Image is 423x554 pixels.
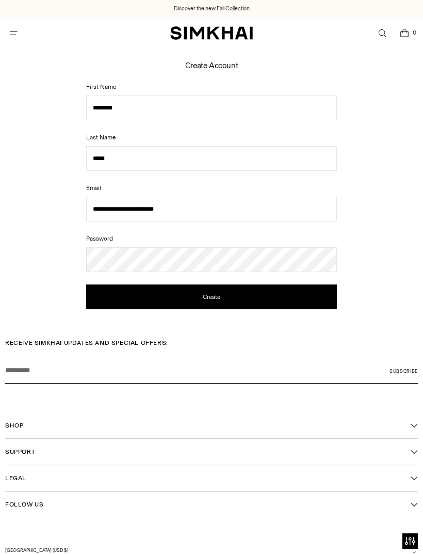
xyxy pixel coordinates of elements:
label: Email [86,183,337,193]
button: Create [86,284,337,309]
label: First Name [86,82,337,91]
button: Open Legal footer navigation [5,465,418,491]
label: Password [86,234,337,243]
button: Subscribe [389,358,418,384]
button: Open menu modal [3,23,24,44]
button: Open Shop footer navigation [5,413,418,438]
a: Open search modal [371,23,393,44]
a: Discover the new Fall Collection [174,5,250,13]
button: Open Follow Us footer navigation [5,492,418,517]
span: RECEIVE SIMKHAI UPDATES AND SPECIAL OFFERS: [5,338,168,347]
button: [GEOGRAPHIC_DATA] (USD $) [5,546,418,554]
a: Open cart modal [394,23,415,44]
span: Support [5,447,35,456]
a: SIMKHAI [170,26,253,41]
label: Last Name [86,133,337,142]
span: Follow Us [5,500,43,509]
span: 0 [410,28,419,37]
span: Shop [5,421,23,430]
button: Open Support footer navigation [5,439,418,465]
h1: Create Account [185,61,238,70]
span: Legal [5,473,26,483]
